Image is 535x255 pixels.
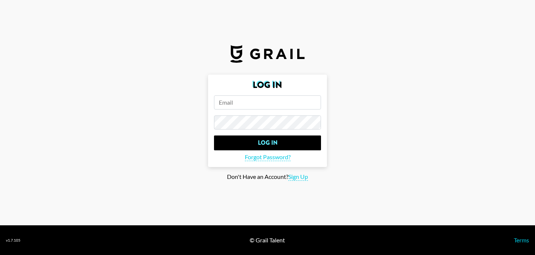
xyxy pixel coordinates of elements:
[214,135,321,150] input: Log In
[245,153,291,161] span: Forgot Password?
[214,95,321,109] input: Email
[6,173,529,181] div: Don't Have an Account?
[6,238,20,243] div: v 1.7.105
[230,45,305,63] img: Grail Talent Logo
[250,236,285,244] div: © Grail Talent
[288,173,308,181] span: Sign Up
[214,81,321,89] h2: Log In
[514,236,529,243] a: Terms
